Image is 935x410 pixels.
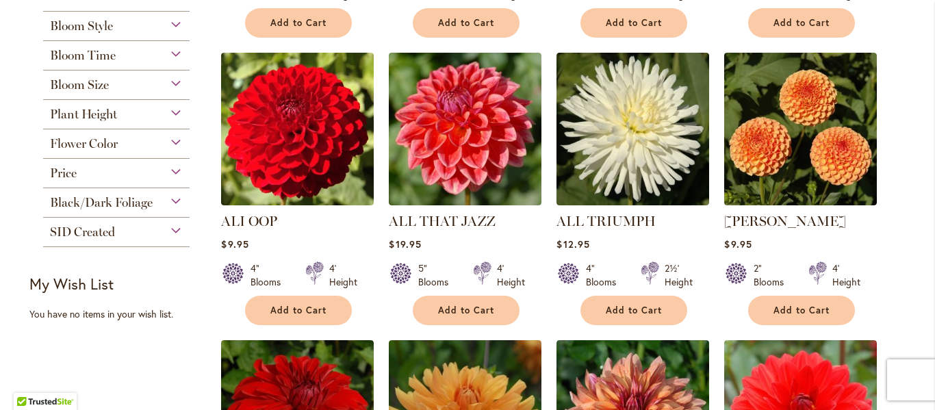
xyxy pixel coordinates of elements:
div: 2½' Height [665,261,693,289]
div: 4' Height [329,261,357,289]
div: You have no items in your wish list. [29,307,212,321]
div: 4' Height [497,261,525,289]
span: Add to Cart [270,17,326,29]
div: 5" Blooms [418,261,457,289]
button: Add to Cart [748,296,855,325]
strong: My Wish List [29,274,114,294]
span: $19.95 [389,238,421,251]
span: Add to Cart [438,17,494,29]
span: Bloom Time [50,48,116,63]
img: ALL TRIUMPH [556,53,709,205]
iframe: Launch Accessibility Center [10,361,49,400]
button: Add to Cart [413,296,520,325]
div: 2" Blooms [754,261,792,289]
img: AMBER QUEEN [724,53,877,205]
a: ALL THAT JAZZ [389,213,496,229]
img: ALL THAT JAZZ [389,53,541,205]
span: Add to Cart [270,305,326,316]
span: Bloom Size [50,77,109,92]
span: Add to Cart [773,305,830,316]
a: ALL TRIUMPH [556,213,656,229]
span: $9.95 [724,238,752,251]
span: Flower Color [50,136,118,151]
div: 4' Height [832,261,860,289]
span: Add to Cart [773,17,830,29]
button: Add to Cart [245,8,352,38]
a: ALI OOP [221,195,374,208]
span: $9.95 [221,238,248,251]
button: Add to Cart [748,8,855,38]
span: Bloom Style [50,18,113,34]
button: Add to Cart [245,296,352,325]
span: Add to Cart [438,305,494,316]
div: 4" Blooms [586,261,624,289]
span: Black/Dark Foliage [50,195,153,210]
a: ALL TRIUMPH [556,195,709,208]
span: SID Created [50,225,115,240]
img: ALI OOP [221,53,374,205]
span: Add to Cart [606,17,662,29]
button: Add to Cart [413,8,520,38]
a: AMBER QUEEN [724,195,877,208]
button: Add to Cart [580,8,687,38]
div: 4" Blooms [251,261,289,289]
a: ALI OOP [221,213,277,229]
span: Price [50,166,77,181]
a: ALL THAT JAZZ [389,195,541,208]
a: [PERSON_NAME] [724,213,846,229]
span: $12.95 [556,238,589,251]
span: Plant Height [50,107,117,122]
span: Add to Cart [606,305,662,316]
button: Add to Cart [580,296,687,325]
